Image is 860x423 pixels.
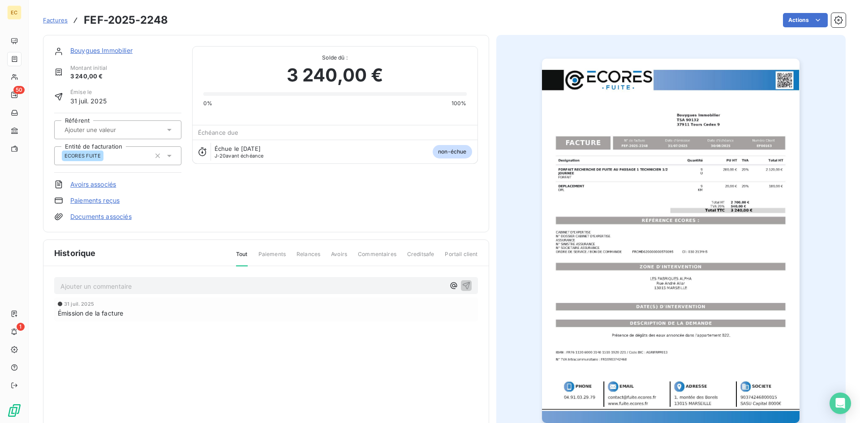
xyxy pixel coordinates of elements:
[43,17,68,24] span: Factures
[70,196,120,205] a: Paiements reçus
[830,393,851,414] div: Open Intercom Messenger
[198,129,239,136] span: Échéance due
[70,64,107,72] span: Montant initial
[84,12,168,28] h3: FEF-2025-2248
[451,99,467,107] span: 100%
[64,153,101,158] span: ECORES FUITE
[64,301,94,307] span: 31 juil. 2025
[358,250,396,265] span: Commentaires
[445,250,477,265] span: Portail client
[215,153,264,158] span: avant échéance
[43,16,68,25] a: Factures
[70,96,107,106] span: 31 juil. 2025
[54,247,96,259] span: Historique
[203,99,212,107] span: 0%
[70,88,107,96] span: Émise le
[17,323,25,331] span: 1
[258,250,286,265] span: Paiements
[215,153,226,159] span: J-20
[70,47,133,54] a: Bouygues Immobilier
[70,180,116,189] a: Avoirs associés
[215,145,261,152] span: Échue le [DATE]
[70,212,132,221] a: Documents associés
[297,250,320,265] span: Relances
[7,5,21,20] div: EC
[407,250,434,265] span: Creditsafe
[64,126,154,134] input: Ajouter une valeur
[58,308,123,318] span: Émission de la facture
[287,62,383,89] span: 3 240,00 €
[13,86,25,94] span: 50
[7,403,21,418] img: Logo LeanPay
[433,145,472,158] span: non-échue
[542,59,800,423] img: invoice_thumbnail
[236,250,248,266] span: Tout
[70,72,107,81] span: 3 240,00 €
[331,250,347,265] span: Avoirs
[783,13,828,27] button: Actions
[203,54,467,62] span: Solde dû :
